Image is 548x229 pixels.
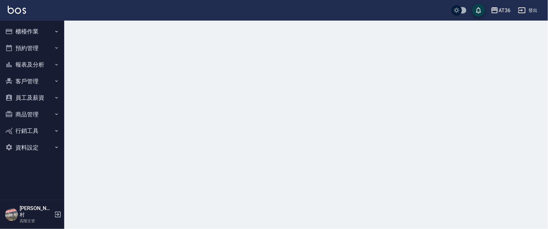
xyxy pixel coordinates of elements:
[20,218,52,224] p: 高階主管
[3,123,62,139] button: 行銷工具
[3,23,62,40] button: 櫃檯作業
[5,208,18,221] img: Person
[20,205,52,218] h5: [PERSON_NAME]村
[3,56,62,73] button: 報表及分析
[472,4,485,17] button: save
[516,5,540,16] button: 登出
[3,106,62,123] button: 商品管理
[8,6,26,14] img: Logo
[488,4,513,17] button: AT36
[3,73,62,90] button: 客戶管理
[3,40,62,57] button: 預約管理
[3,139,62,156] button: 資料設定
[499,6,510,14] div: AT36
[3,89,62,106] button: 員工及薪資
